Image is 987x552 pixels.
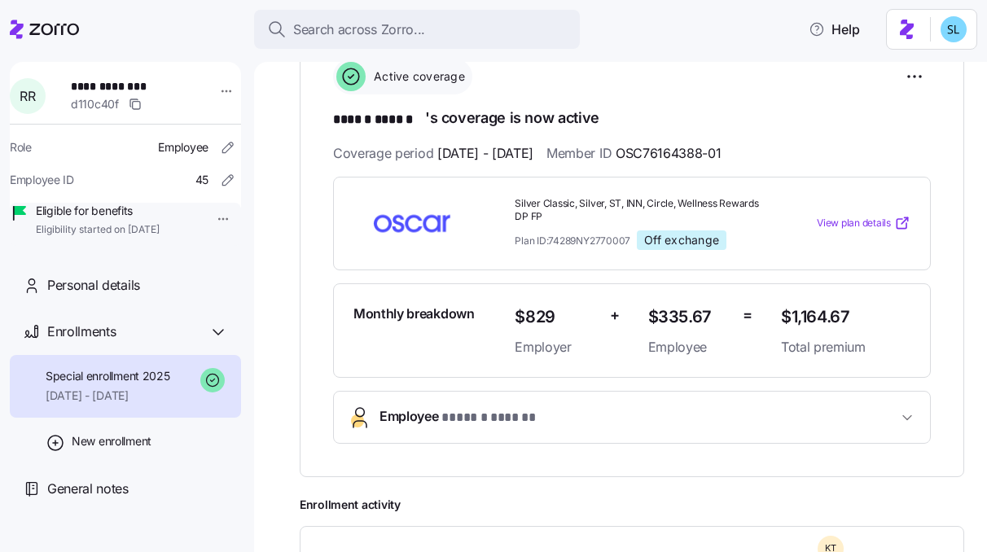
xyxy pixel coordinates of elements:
span: = [743,304,752,327]
span: Enrollment activity [300,497,964,513]
span: Silver Classic, Silver, ST, INN, Circle, Wellness Rewards DP FP [515,197,768,225]
span: Employee [158,139,208,156]
span: [DATE] - [DATE] [437,143,533,164]
span: New enrollment [72,433,151,449]
span: Plan ID: 74289NY2770007 [515,234,630,248]
span: $1,164.67 [781,304,910,331]
button: Help [796,13,873,46]
span: $335.67 [648,304,730,331]
img: 7c620d928e46699fcfb78cede4daf1d1 [941,16,967,42]
span: Total premium [781,337,910,357]
span: Off exchange [644,233,719,248]
span: Employee [648,337,730,357]
span: Active coverage [369,68,465,85]
span: Personal details [47,275,140,296]
span: Employer [515,337,597,357]
span: + [610,304,620,327]
span: Eligible for benefits [36,203,160,219]
span: Search across Zorro... [293,20,425,40]
span: OSC76164388-01 [616,143,722,164]
span: Employee [379,406,541,428]
span: Member ID [546,143,721,164]
span: R R [20,90,35,103]
h1: 's coverage is now active [333,107,931,130]
span: [DATE] - [DATE] [46,388,170,404]
button: Search across Zorro... [254,10,580,49]
span: Help [809,20,860,39]
span: Enrollments [47,322,116,342]
span: Role [10,139,32,156]
img: Oscar [353,204,471,242]
span: Employee ID [10,172,74,188]
span: 45 [195,172,208,188]
span: Special enrollment 2025 [46,368,170,384]
span: Eligibility started on [DATE] [36,223,160,237]
a: View plan details [817,215,910,231]
span: View plan details [817,216,891,231]
span: General notes [47,479,129,499]
span: d110c40f [71,96,119,112]
span: Coverage period [333,143,533,164]
span: Monthly breakdown [353,304,475,324]
span: $829 [515,304,597,331]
